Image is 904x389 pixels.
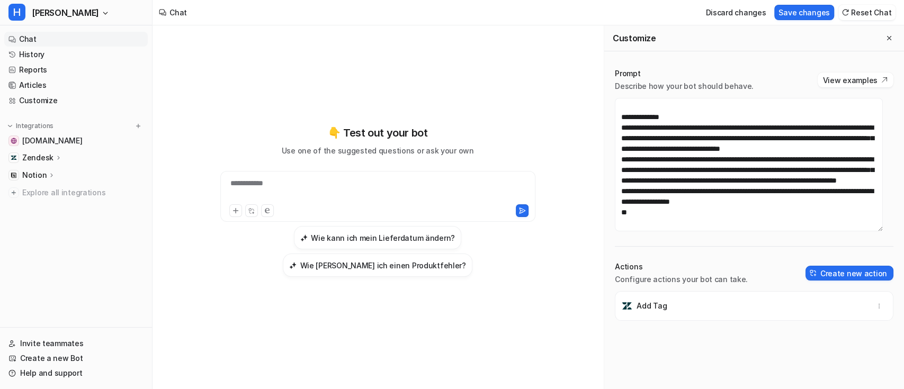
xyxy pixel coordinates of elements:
[22,135,82,146] span: [DOMAIN_NAME]
[818,73,893,87] button: View examples
[289,261,297,269] img: Wie melde ich einen Produktfehler?
[6,122,14,130] img: expand menu
[4,121,57,131] button: Integrations
[11,155,17,161] img: Zendesk
[4,47,148,62] a: History
[32,5,99,20] span: [PERSON_NAME]
[8,4,25,21] span: H
[8,187,19,198] img: explore all integrations
[11,172,17,178] img: Notion
[615,261,748,272] p: Actions
[774,5,834,20] button: Save changes
[615,68,754,79] p: Prompt
[4,185,148,200] a: Explore all integrations
[4,336,148,351] a: Invite teammates
[637,301,667,311] p: Add Tag
[810,269,817,277] img: create-action-icon.svg
[169,7,187,18] div: Chat
[883,32,896,44] button: Close flyout
[615,274,748,285] p: Configure actions your bot can take.
[135,122,142,130] img: menu_add.svg
[4,62,148,77] a: Reports
[615,81,754,92] p: Describe how your bot should behave.
[16,122,53,130] p: Integrations
[4,32,148,47] a: Chat
[22,152,53,163] p: Zendesk
[282,145,474,156] p: Use one of the suggested questions or ask your own
[328,125,427,141] p: 👇 Test out your bot
[701,5,770,20] button: Discard changes
[283,254,472,277] button: Wie melde ich einen Produktfehler?Wie [PERSON_NAME] ich einen Produktfehler?
[842,8,849,16] img: reset
[22,184,144,201] span: Explore all integrations
[4,93,148,108] a: Customize
[4,133,148,148] a: swyfthome.com[DOMAIN_NAME]
[300,234,308,242] img: Wie kann ich mein Lieferdatum ändern?
[4,351,148,366] a: Create a new Bot
[805,266,893,281] button: Create new action
[4,366,148,381] a: Help and support
[311,232,455,243] h3: Wie kann ich mein Lieferdatum ändern?
[622,301,632,311] img: Add Tag icon
[11,138,17,144] img: swyfthome.com
[300,260,466,271] h3: Wie [PERSON_NAME] ich einen Produktfehler?
[22,170,47,180] p: Notion
[613,33,656,43] h2: Customize
[838,5,896,20] button: Reset Chat
[294,226,461,249] button: Wie kann ich mein Lieferdatum ändern?Wie kann ich mein Lieferdatum ändern?
[4,78,148,93] a: Articles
